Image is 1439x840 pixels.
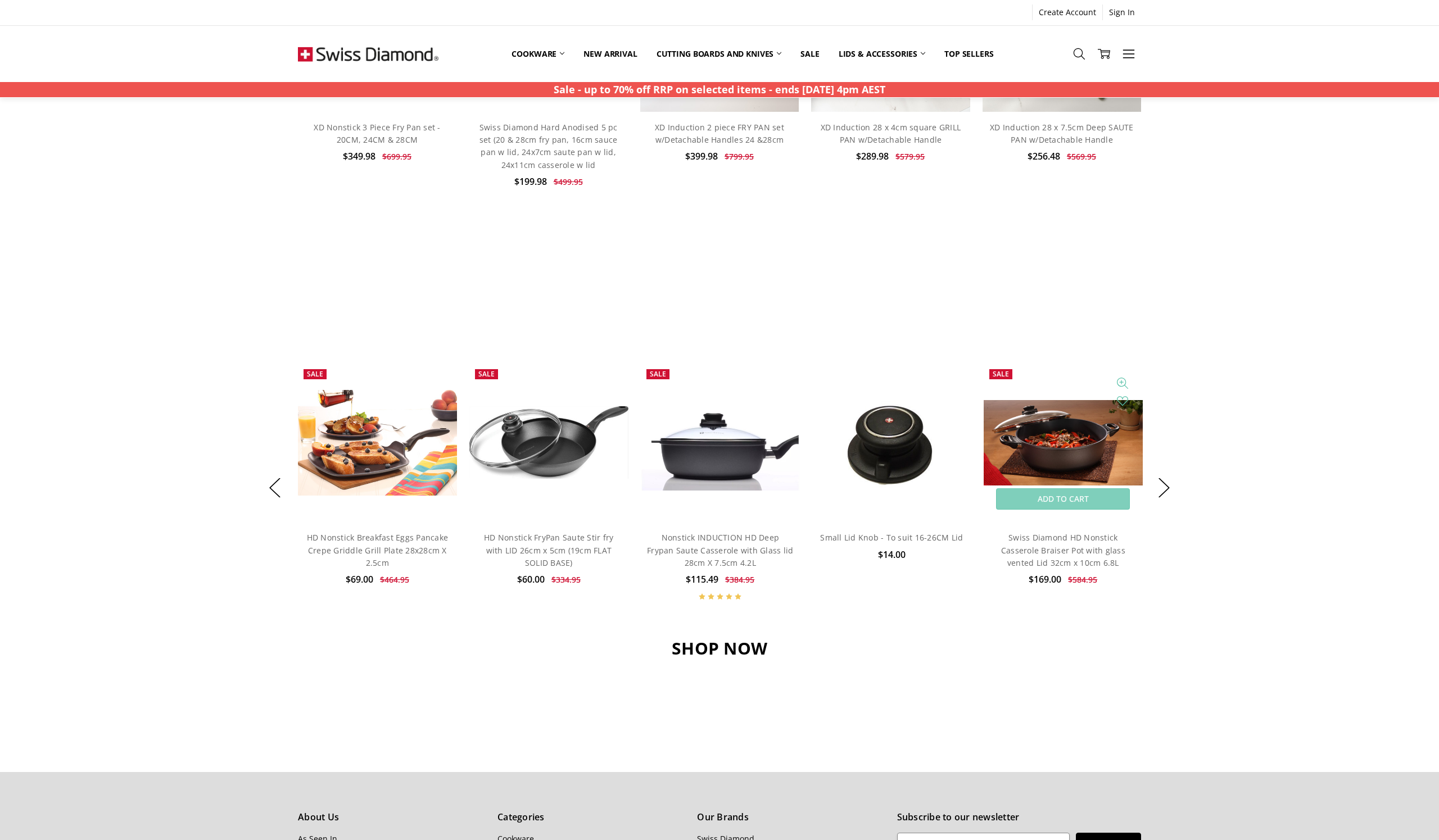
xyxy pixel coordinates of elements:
span: $584.95 [1068,574,1097,585]
img: Swiss Diamond HD Nonstick Casserole Braiser Pot with glass vented Lid 32cm x 10cm 6.8L [984,400,1143,485]
span: $499.95 [554,176,583,187]
span: $289.98 [856,150,889,162]
span: Sale [650,369,666,379]
span: $349.98 [343,150,375,162]
a: XD Nonstick 3 Piece Fry Pan set - 20CM, 24CM & 28CM [314,122,440,145]
a: Nonstick INDUCTION HD Deep Frypan Saute Casserole with Glass lid 28cm X 7.5cm 4.2L [647,532,793,568]
a: Swiss Diamond HD Nonstick Casserole Braiser Pot with glass vented Lid 32cm x 10cm 6.8L [984,364,1143,523]
span: $60.00 [517,573,545,585]
h3: SHOP NOW [298,638,1141,659]
h5: About Us [298,810,485,825]
h2: BEST SELLERS [298,274,1141,296]
p: Fall In Love With Your Kitchen Again [298,302,1141,313]
a: XD Induction 28 x 4cm square GRILL PAN w/Detachable Handle [821,122,961,145]
a: XD Induction 28 x 7.5cm Deep SAUTE PAN w/Detachable Handle [990,122,1134,145]
span: $334.95 [551,574,581,585]
a: Lids & Accessories [829,42,935,66]
button: Previous [264,471,286,505]
a: Top Sellers [935,42,1003,66]
a: Create Account [1033,4,1102,20]
span: $69.00 [346,573,373,585]
a: New arrival [574,42,646,66]
img: Small Lid Knob - To suit 16-26CM Lid [827,364,957,523]
img: Nonstick INDUCTION HD Deep Frypan Saute Casserole with Glass lid 28cm X 7.5cm 4.2L [641,395,800,490]
span: $579.95 [895,151,925,162]
button: Next [1153,471,1175,505]
a: Sale [791,42,829,66]
a: Sign In [1103,4,1141,20]
a: Swiss Diamond Hard Anodised 5 pc set (20 & 28cm fry pan, 16cm sauce pan w lid, 24x7cm saute pan w... [479,122,618,170]
h5: Our Brands [697,810,884,825]
a: HD Nonstick Breakfast Eggs Pancake Crepe Griddle Grill Plate 28x28cm X 2.5cm [307,532,449,568]
span: $699.95 [382,151,411,162]
img: HD Nonstick Breakfast Eggs Pancake Crepe Griddle Grill Plate 28x28cm X 2.5cm [298,390,457,496]
a: HD Nonstick FryPan Saute Stir fry with LID 26cm x 5cm (19cm FLAT SOLID BASE) [469,364,628,523]
a: Cookware [502,42,574,66]
h5: Subscribe to our newsletter [897,810,1141,825]
span: $14.00 [878,548,906,561]
img: Free Shipping On Every Order [298,26,438,82]
img: HD Nonstick FryPan Saute Stir fry with LID 26cm x 5cm (19cm FLAT SOLID BASE) [469,406,628,479]
span: $384.95 [725,574,754,585]
span: $256.48 [1028,150,1060,162]
a: Cutting boards and knives [647,42,791,66]
span: $199.98 [514,175,547,188]
a: Swiss Diamond HD Nonstick Casserole Braiser Pot with glass vented Lid 32cm x 10cm 6.8L [1001,532,1125,568]
strong: Sale - up to 70% off RRP on selected items - ends [DATE] 4pm AEST [554,83,885,96]
a: Add to Cart [996,488,1130,510]
a: HD Nonstick FryPan Saute Stir fry with LID 26cm x 5cm (19cm FLAT SOLID BASE) [484,532,613,568]
span: $115.49 [686,573,718,585]
span: $464.95 [380,574,409,585]
span: Sale [478,369,495,379]
span: $399.98 [685,150,718,162]
span: Sale [307,369,323,379]
span: $169.00 [1029,573,1061,585]
a: Small Lid Knob - To suit 16-26CM Lid [820,532,963,543]
span: Sale [993,369,1009,379]
a: XD Induction 2 piece FRY PAN set w/Detachable Handles 24 &28cm [655,122,784,145]
a: Nonstick INDUCTION HD Deep Frypan Saute Casserole with Glass lid 28cm X 7.5cm 4.2L [641,364,800,523]
span: $799.95 [725,151,754,162]
h5: Categories [497,810,685,825]
a: Small Lid Knob - To suit 16-26CM Lid [812,364,971,523]
span: $569.95 [1067,151,1096,162]
a: HD Nonstick Breakfast Eggs Pancake Crepe Griddle Grill Plate 28x28cm X 2.5cm [298,364,457,523]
